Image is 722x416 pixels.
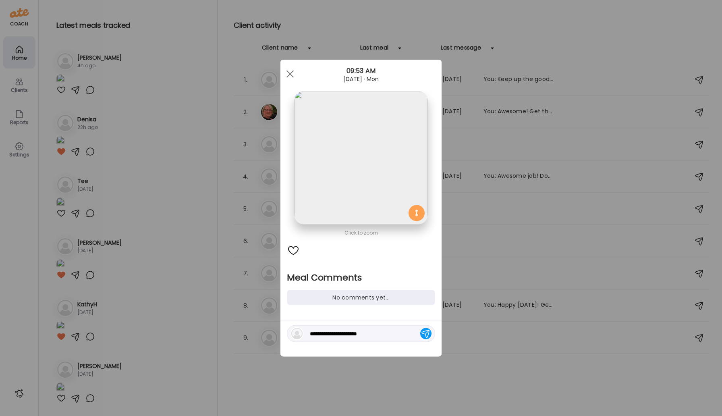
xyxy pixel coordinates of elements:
img: images%2FCVHIpVfqQGSvEEy3eBAt9lLqbdp1%2FaK3JeM2sVZJEYNtqd7pJ%2FLSLIYgFt1VYbhqvQWYo2_1080 [294,91,427,225]
div: No comments yet... [287,290,435,305]
div: [DATE] · Mon [280,76,442,82]
img: bg-avatar-default.svg [291,328,303,339]
div: Click to zoom [287,228,435,238]
div: 09:53 AM [280,66,442,76]
h2: Meal Comments [287,272,435,284]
